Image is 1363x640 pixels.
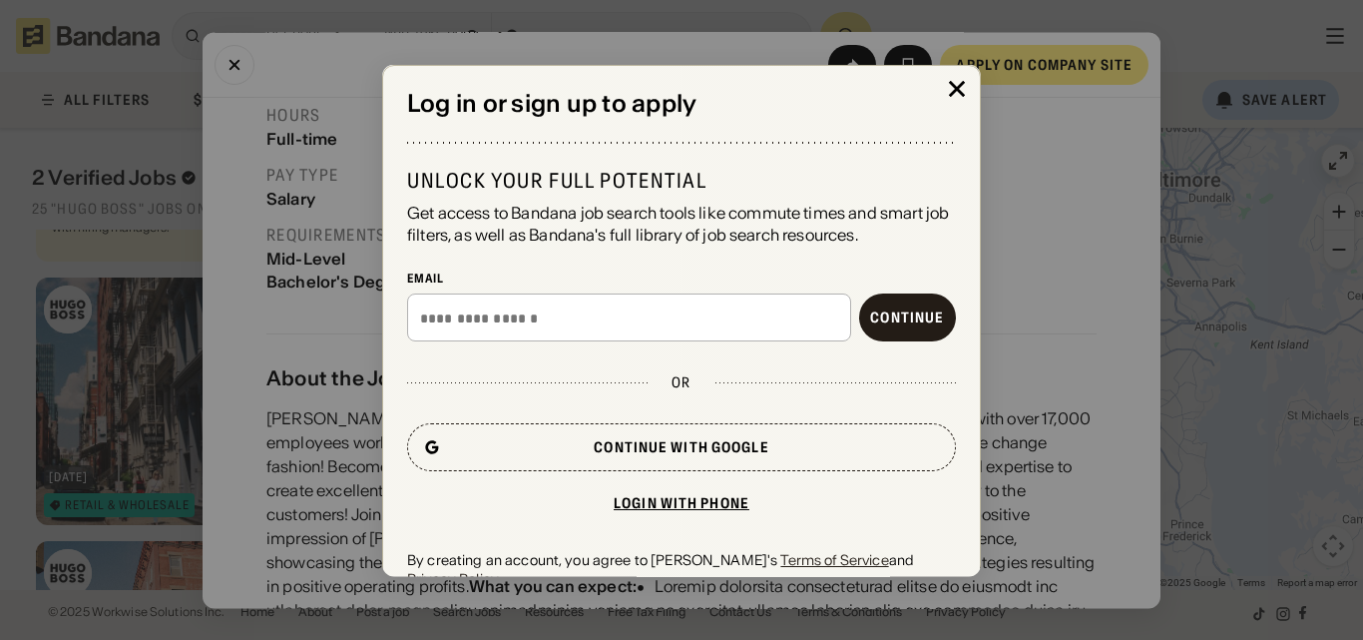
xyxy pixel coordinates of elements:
[407,167,956,193] div: Unlock your full potential
[594,440,768,454] div: Continue with Google
[407,569,498,587] a: Privacy Policy
[407,89,956,118] div: Log in or sign up to apply
[407,551,956,587] div: By creating an account, you agree to [PERSON_NAME]'s and .
[780,551,888,569] a: Terms of Service
[614,496,749,510] div: Login with phone
[870,311,944,324] div: Continue
[672,373,690,391] div: or
[407,270,956,286] div: Email
[407,201,956,246] div: Get access to Bandana job search tools like commute times and smart job filters, as well as Banda...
